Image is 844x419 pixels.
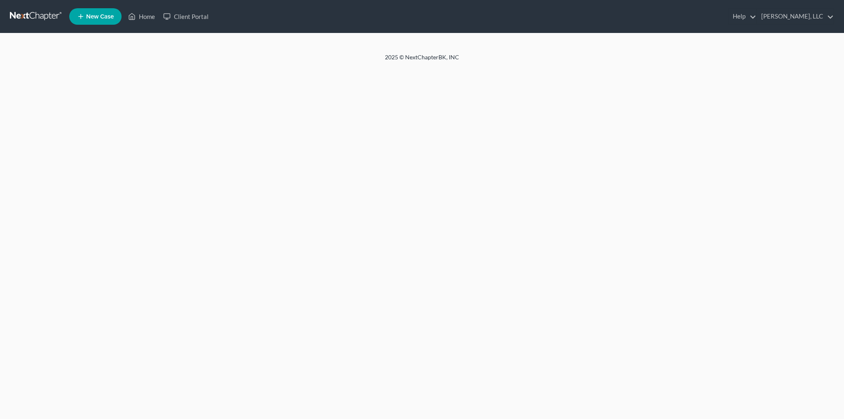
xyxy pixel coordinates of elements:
[757,9,834,24] a: [PERSON_NAME], LLC
[729,9,756,24] a: Help
[187,53,657,68] div: 2025 © NextChapterBK, INC
[69,8,122,25] new-legal-case-button: New Case
[159,9,213,24] a: Client Portal
[124,9,159,24] a: Home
